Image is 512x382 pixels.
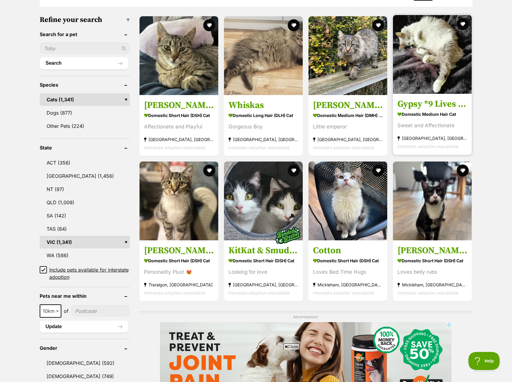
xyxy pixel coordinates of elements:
[203,165,215,177] button: favourite
[49,266,130,281] span: Include pets available for interstate adoption
[397,134,467,142] strong: [GEOGRAPHIC_DATA], [GEOGRAPHIC_DATA]
[71,305,130,317] input: postcode
[397,256,467,265] strong: Domestic Short Hair (DSH) Cat
[139,162,218,240] img: Frankie *9 Lives Project Rescue* - Domestic Short Hair (DSH) Cat
[313,99,383,111] h3: [PERSON_NAME]
[40,307,61,315] span: 10km
[228,135,298,143] strong: [GEOGRAPHIC_DATA], [GEOGRAPHIC_DATA]
[40,293,130,299] header: Pets near me within
[40,43,130,54] input: Toby
[40,57,128,69] button: Search
[228,290,290,295] span: Interstate adoption unavailable
[228,245,298,256] h3: KitKat & Smudge
[40,106,130,119] a: Dogs (877)
[147,352,366,379] iframe: Advertisement
[397,245,467,256] h3: [PERSON_NAME]
[40,209,130,222] a: SA (142)
[313,290,374,295] span: Interstate adoption unavailable
[228,256,298,265] strong: Domestic Short Hair (DSH) Cat
[372,19,384,31] button: favourite
[397,98,467,109] h3: Gypsy *9 Lives Project Rescue*
[228,122,298,131] div: Gorgeous Boy
[40,16,130,24] h3: Refine your search
[144,268,214,276] div: Personality Plus! 😻
[139,95,218,156] a: [PERSON_NAME] Domestic Short Hair (DSH) Cat Affectionate and Playful [GEOGRAPHIC_DATA], [GEOGRAPH...
[40,156,130,169] a: ACT (356)
[273,220,303,251] img: bonded besties
[144,122,214,131] div: Affectionate and Playful
[313,122,383,131] div: Little emperor
[228,268,298,276] div: Looking for love
[457,18,469,30] button: favourite
[144,256,214,265] strong: Domestic Short Hair (DSH) Cat
[40,93,130,106] a: Cats (1,341)
[397,143,458,149] span: Interstate adoption unavailable
[40,170,130,182] a: [GEOGRAPHIC_DATA] (1,456)
[313,281,383,289] strong: Mickleham, [GEOGRAPHIC_DATA]
[40,32,130,37] header: Search for a pet
[393,15,472,94] img: Gypsy *9 Lives Project Rescue* - Domestic Medium Hair Cat
[144,281,214,289] strong: Traralgon, [GEOGRAPHIC_DATA]
[139,16,218,95] img: Zoe - Domestic Short Hair (DSH) Cat
[393,162,472,240] img: Bailey - Domestic Short Hair (DSH) Cat
[313,245,383,256] h3: Cotton
[397,268,467,276] div: Loves belly rubs
[228,111,298,119] strong: Domestic Long Hair (DLH) Cat
[40,120,130,132] a: Other Pets (224)
[40,183,130,196] a: NT (97)
[313,145,374,150] span: Interstate adoption unavailable
[224,95,303,156] a: Whiskas Domestic Long Hair (DLH) Cat Gorgeous Boy [GEOGRAPHIC_DATA], [GEOGRAPHIC_DATA] Interstate...
[224,240,303,301] a: KitKat & Smudge Domestic Short Hair (DSH) Cat Looking for love [GEOGRAPHIC_DATA], [GEOGRAPHIC_DAT...
[288,165,300,177] button: favourite
[40,223,130,235] a: TAS (84)
[397,121,467,129] div: Sweet and Affectionate
[40,266,130,281] a: Include pets available for interstate adoption
[313,135,383,143] strong: [GEOGRAPHIC_DATA], [GEOGRAPHIC_DATA]
[393,240,472,301] a: [PERSON_NAME] Domestic Short Hair (DSH) Cat Loves belly rubs Mickleham, [GEOGRAPHIC_DATA] Interst...
[397,290,458,295] span: Interstate adoption unavailable
[144,111,214,119] strong: Domestic Short Hair (DSH) Cat
[308,95,387,156] a: [PERSON_NAME] Domestic Medium Hair (DMH) Cat Little emperor [GEOGRAPHIC_DATA], [GEOGRAPHIC_DATA] ...
[457,165,469,177] button: favourite
[393,94,472,155] a: Gypsy *9 Lives Project Rescue* Domestic Medium Hair Cat Sweet and Affectionate [GEOGRAPHIC_DATA],...
[308,16,387,95] img: Aurelian Silvanus - Domestic Medium Hair (DMH) Cat
[40,196,130,209] a: QLD (1,009)
[40,357,130,369] a: [DEMOGRAPHIC_DATA] (592)
[468,352,500,370] iframe: Help Scout Beacon - Open
[228,99,298,111] h3: Whiskas
[228,145,290,150] span: Interstate adoption unavailable
[144,290,205,295] span: Interstate adoption unavailable
[288,19,300,31] button: favourite
[228,281,298,289] strong: [GEOGRAPHIC_DATA], [GEOGRAPHIC_DATA]
[40,82,130,88] header: Species
[224,16,303,95] img: Whiskas - Domestic Long Hair (DLH) Cat
[144,135,214,143] strong: [GEOGRAPHIC_DATA], [GEOGRAPHIC_DATA]
[144,145,205,150] span: Interstate adoption unavailable
[144,245,214,256] h3: [PERSON_NAME] *9 Lives Project Rescue*
[284,343,300,350] span: Close
[40,345,130,351] header: Gender
[397,109,467,118] strong: Domestic Medium Hair Cat
[40,145,130,150] header: State
[397,281,467,289] strong: Mickleham, [GEOGRAPHIC_DATA]
[313,256,383,265] strong: Domestic Short Hair (DSH) Cat
[372,165,384,177] button: favourite
[313,268,383,276] div: Loves Bed Time Hugs
[224,162,303,240] img: KitKat & Smudge - Domestic Short Hair (DSH) Cat
[40,236,130,248] a: VIC (1,341)
[40,321,128,333] button: Update
[40,249,130,262] a: WA (586)
[64,307,69,315] span: of
[144,99,214,111] h3: [PERSON_NAME]
[40,304,61,318] span: 10km
[308,162,387,240] img: Cotton - Domestic Short Hair (DSH) Cat
[313,111,383,119] strong: Domestic Medium Hair (DMH) Cat
[139,240,218,301] a: [PERSON_NAME] *9 Lives Project Rescue* Domestic Short Hair (DSH) Cat Personality Plus! 😻 Traralgo...
[308,240,387,301] a: Cotton Domestic Short Hair (DSH) Cat Loves Bed Time Hugs Mickleham, [GEOGRAPHIC_DATA] Interstate ...
[203,19,215,31] button: favourite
